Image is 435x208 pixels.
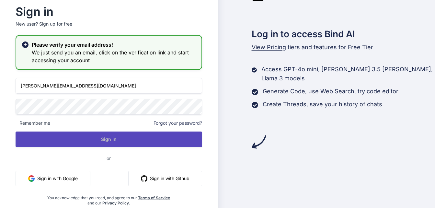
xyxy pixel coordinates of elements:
img: google [28,175,35,182]
img: github [141,175,147,182]
p: Create Threads, save your history of chats [263,100,382,109]
img: arrow [252,135,266,149]
button: Sign in with Github [128,171,202,186]
span: Remember me [16,120,50,126]
a: Terms of Service [138,195,170,200]
span: View Pricing [252,44,286,51]
div: You acknowledge that you read, and agree to our and our [47,191,171,206]
h2: Sign in [16,6,202,17]
button: Sign in with Google [16,171,90,186]
span: Forgot your password? [154,120,202,126]
p: Generate Code, use Web Search, try code editor [263,87,398,96]
p: New user? [16,21,202,35]
p: Access GPT-4o mini, [PERSON_NAME] 3.5 [PERSON_NAME], Llama 3 models [261,65,435,83]
h2: Please verify your email address! [32,41,196,49]
span: or [81,150,137,166]
h3: We just send you an email, click on the verification link and start accessing your account [32,49,196,64]
div: Sign up for free [39,21,72,27]
a: Privacy Policy. [102,201,130,205]
button: Sign In [16,132,202,147]
input: Login or Email [16,78,202,94]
